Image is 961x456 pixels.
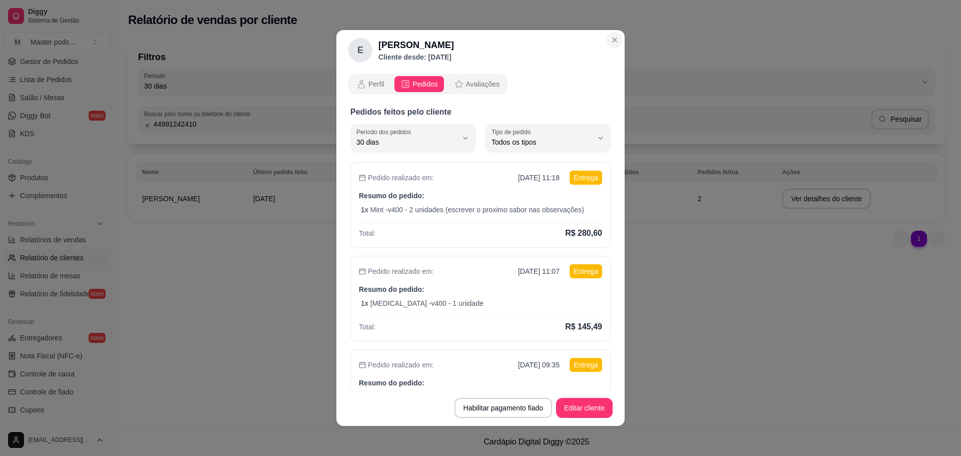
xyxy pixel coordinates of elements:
[486,124,611,152] button: Tipo de pedidoTodos os tipos
[348,38,372,62] div: E
[492,128,534,136] label: Tipo de pedido
[348,74,613,94] div: opções
[378,52,454,62] p: Cliente desde: [DATE]
[361,205,368,215] p: 1 x
[359,284,602,294] p: Resumo do pedido:
[350,106,611,118] p: Pedidos feitos pelo cliente
[518,360,560,370] p: [DATE] 09:35
[370,205,584,215] p: Mint -v400 - 2 unidades (escrever o proximo sabor nas observações)
[359,228,375,238] p: Total:
[565,321,602,333] p: R$ 145,49
[556,398,613,418] button: Editar cliente
[518,173,560,183] p: [DATE] 11:18
[370,298,484,308] p: [MEDICAL_DATA] -v400 - 1 unidade
[359,191,602,201] p: Resumo do pedido:
[359,266,434,276] p: Pedido realizado em:
[359,322,375,332] p: Total:
[348,74,508,94] div: opções
[368,79,384,89] span: Perfil
[359,174,366,181] span: calendar
[570,171,602,185] p: Entrega
[378,38,454,52] h2: [PERSON_NAME]
[492,137,593,147] span: Todos os tipos
[359,268,366,275] span: calendar
[359,361,366,368] span: calendar
[356,128,414,136] label: Período dos pedidos
[518,266,560,276] p: [DATE] 11:07
[412,79,438,89] span: Pedidos
[350,124,475,152] button: Período dos pedidos30 dias
[466,79,500,89] span: Avaliações
[607,32,623,48] button: Close
[361,298,368,308] p: 1 x
[570,264,602,278] p: Entrega
[356,137,457,147] span: 30 dias
[570,358,602,372] p: Entrega
[454,398,553,418] button: Habilitar pagamento fiado
[565,227,602,239] p: R$ 280,60
[359,360,434,370] p: Pedido realizado em:
[359,378,602,388] p: Resumo do pedido:
[359,173,434,183] p: Pedido realizado em:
